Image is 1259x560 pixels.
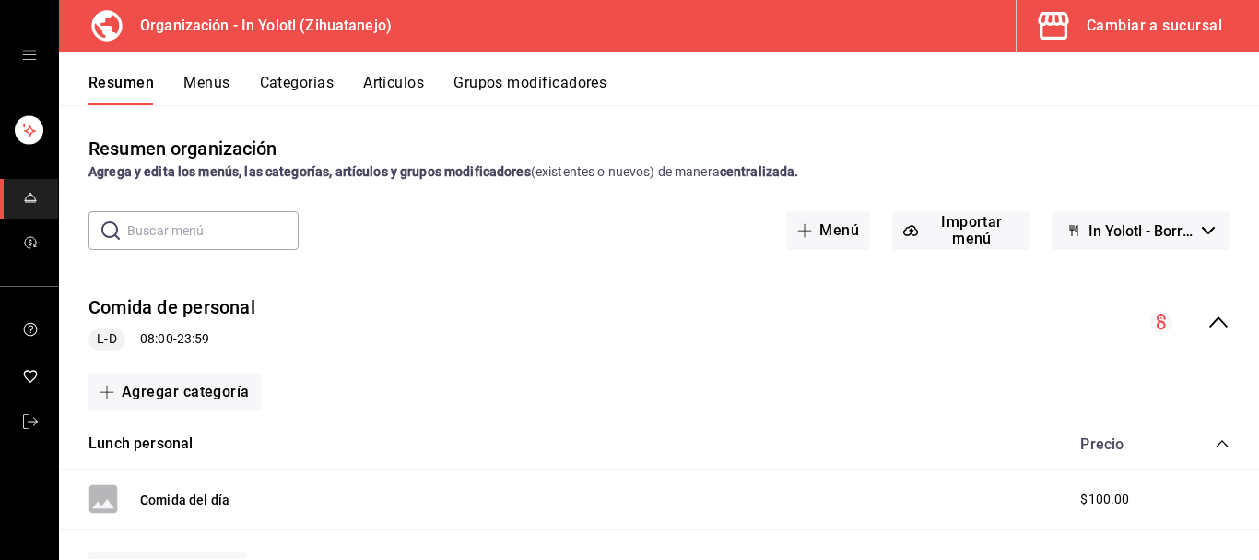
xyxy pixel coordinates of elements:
[88,162,1230,182] div: (existentes o nuevos) de manera
[1088,222,1194,240] span: In Yolotl - Borrador
[88,434,193,455] button: Lunch personal
[88,328,255,351] div: 08:00 - 23:59
[89,329,124,349] span: L-D
[892,211,1030,250] button: Importar menú
[88,164,531,179] strong: Agrega y edita los menús, las categorías, artículos y grupos modificadores
[88,294,255,321] button: Comida de personal
[720,164,799,179] strong: centralizada.
[1052,211,1230,250] button: In Yolotl - Borrador
[88,135,277,162] div: Resumen organización
[22,48,37,63] button: open drawer
[88,74,154,105] button: Resumen
[260,74,335,105] button: Categorías
[125,15,392,37] h3: Organización - In Yolotl (Zihuatanejo)
[1062,435,1180,453] div: Precio
[88,74,1259,105] div: navigation tabs
[183,74,229,105] button: Menús
[59,280,1259,365] div: collapse-menu-row
[786,211,870,250] button: Menú
[1087,13,1222,39] div: Cambiar a sucursal
[363,74,424,105] button: Artículos
[1080,490,1129,509] span: $100.00
[453,74,606,105] button: Grupos modificadores
[127,212,299,249] input: Buscar menú
[1215,436,1230,451] button: collapse-category-row
[140,491,229,509] button: Comida del día
[88,373,261,411] button: Agregar categoría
